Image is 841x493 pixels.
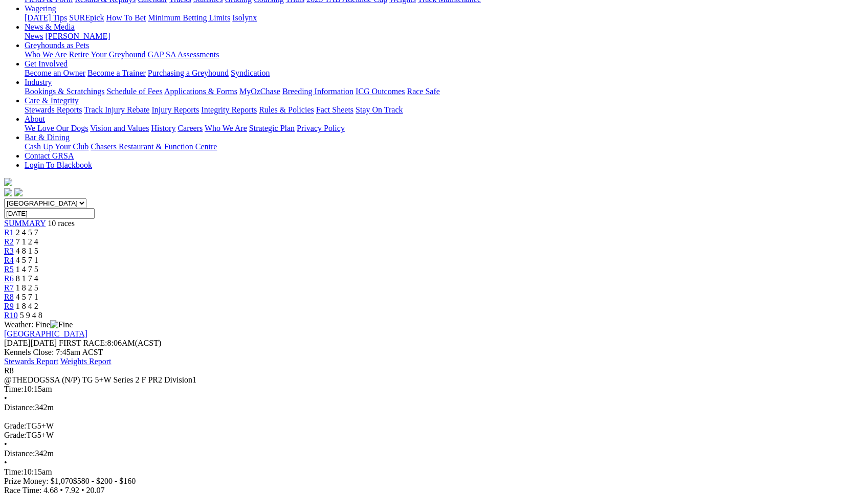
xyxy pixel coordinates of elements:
[4,228,14,237] a: R1
[25,161,92,169] a: Login To Blackbook
[164,87,237,96] a: Applications & Forms
[4,293,14,301] span: R8
[4,431,837,440] div: TG5+W
[16,302,38,310] span: 1 8 4 2
[151,124,175,132] a: History
[4,237,14,246] a: R2
[25,105,837,115] div: Care & Integrity
[297,124,345,132] a: Privacy Policy
[25,124,837,133] div: About
[249,124,295,132] a: Strategic Plan
[59,339,107,347] span: FIRST RACE:
[16,237,38,246] span: 7 1 2 4
[87,69,146,77] a: Become a Trainer
[4,283,14,292] a: R7
[148,13,230,22] a: Minimum Betting Limits
[73,477,136,485] span: $580 - $200 - $160
[16,293,38,301] span: 4 5 7 1
[4,421,27,430] span: Grade:
[4,256,14,264] a: R4
[239,87,280,96] a: MyOzChase
[25,142,88,151] a: Cash Up Your Club
[4,339,31,347] span: [DATE]
[205,124,247,132] a: Who We Are
[4,385,24,393] span: Time:
[16,265,38,274] span: 1 4 7 5
[50,320,73,329] img: Fine
[356,87,405,96] a: ICG Outcomes
[407,87,439,96] a: Race Safe
[25,105,82,114] a: Stewards Reports
[25,41,89,50] a: Greyhounds as Pets
[16,274,38,283] span: 8 1 7 4
[16,228,38,237] span: 2 4 5 7
[20,311,42,320] span: 5 9 4 8
[4,421,837,431] div: TG5+W
[4,302,14,310] a: R9
[90,124,149,132] a: Vision and Values
[25,151,74,160] a: Contact GRSA
[316,105,353,114] a: Fact Sheets
[69,13,104,22] a: SUREpick
[356,105,403,114] a: Stay On Track
[4,311,18,320] a: R10
[231,69,270,77] a: Syndication
[4,394,7,402] span: •
[201,105,257,114] a: Integrity Reports
[4,467,24,476] span: Time:
[4,246,14,255] a: R3
[16,283,38,292] span: 1 8 2 5
[282,87,353,96] a: Breeding Information
[4,449,35,458] span: Distance:
[4,265,14,274] a: R5
[4,403,35,412] span: Distance:
[4,403,837,412] div: 342m
[4,449,837,458] div: 342m
[25,87,837,96] div: Industry
[25,69,85,77] a: Become an Owner
[25,133,70,142] a: Bar & Dining
[4,219,46,228] a: SUMMARY
[4,431,27,439] span: Grade:
[25,115,45,123] a: About
[48,219,75,228] span: 10 races
[25,87,104,96] a: Bookings & Scratchings
[45,32,110,40] a: [PERSON_NAME]
[4,440,7,449] span: •
[59,339,161,347] span: 8:06AM(ACST)
[4,357,58,366] a: Stewards Report
[14,188,23,196] img: twitter.svg
[4,477,837,486] div: Prize Money: $1,070
[25,50,67,59] a: Who We Are
[4,375,837,385] div: @THEDOGSSA (N/P) TG 5+W Series 2 F PR2 Division1
[151,105,199,114] a: Injury Reports
[25,78,52,86] a: Industry
[91,142,217,151] a: Chasers Restaurant & Function Centre
[69,50,146,59] a: Retire Your Greyhound
[4,339,57,347] span: [DATE]
[4,366,14,375] span: R8
[25,124,88,132] a: We Love Our Dogs
[25,13,837,23] div: Wagering
[4,274,14,283] a: R6
[25,96,79,105] a: Care & Integrity
[16,256,38,264] span: 4 5 7 1
[4,188,12,196] img: facebook.svg
[4,208,95,219] input: Select date
[25,59,68,68] a: Get Involved
[25,32,43,40] a: News
[25,4,56,13] a: Wagering
[4,385,837,394] div: 10:15am
[25,32,837,41] div: News & Media
[4,329,87,338] a: [GEOGRAPHIC_DATA]
[4,467,837,477] div: 10:15am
